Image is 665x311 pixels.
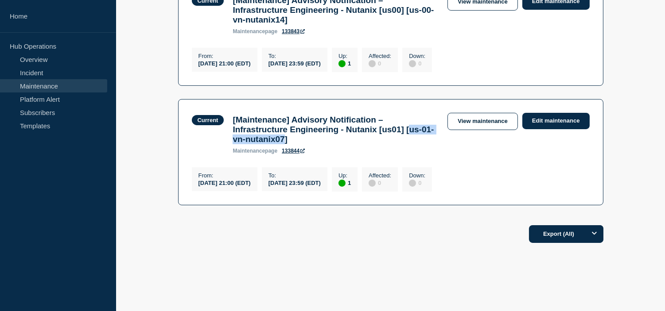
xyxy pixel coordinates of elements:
[338,172,351,179] p: Up :
[369,53,391,59] p: Affected :
[268,172,321,179] p: To :
[529,225,603,243] button: Export (All)
[338,53,351,59] p: Up :
[198,117,218,123] div: Current
[233,115,439,144] h3: [Maintenance] Advisory Notification – Infrastructure Engineering - Nutanix [us01] [us-01-vn-nutan...
[198,59,251,67] div: [DATE] 21:00 (EDT)
[233,148,265,154] span: maintenance
[409,179,425,187] div: 0
[409,172,425,179] p: Down :
[198,172,251,179] p: From :
[409,180,416,187] div: disabled
[409,59,425,67] div: 0
[369,60,376,67] div: disabled
[268,59,321,67] div: [DATE] 23:59 (EDT)
[338,59,351,67] div: 1
[369,179,391,187] div: 0
[233,28,265,35] span: maintenance
[282,148,305,154] a: 133844
[233,28,277,35] p: page
[268,53,321,59] p: To :
[586,225,603,243] button: Options
[409,53,425,59] p: Down :
[369,180,376,187] div: disabled
[233,148,277,154] p: page
[198,179,251,186] div: [DATE] 21:00 (EDT)
[282,28,305,35] a: 133843
[447,113,517,130] a: View maintenance
[369,172,391,179] p: Affected :
[409,60,416,67] div: disabled
[369,59,391,67] div: 0
[198,53,251,59] p: From :
[338,179,351,187] div: 1
[268,179,321,186] div: [DATE] 23:59 (EDT)
[338,180,346,187] div: up
[522,113,590,129] a: Edit maintenance
[338,60,346,67] div: up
